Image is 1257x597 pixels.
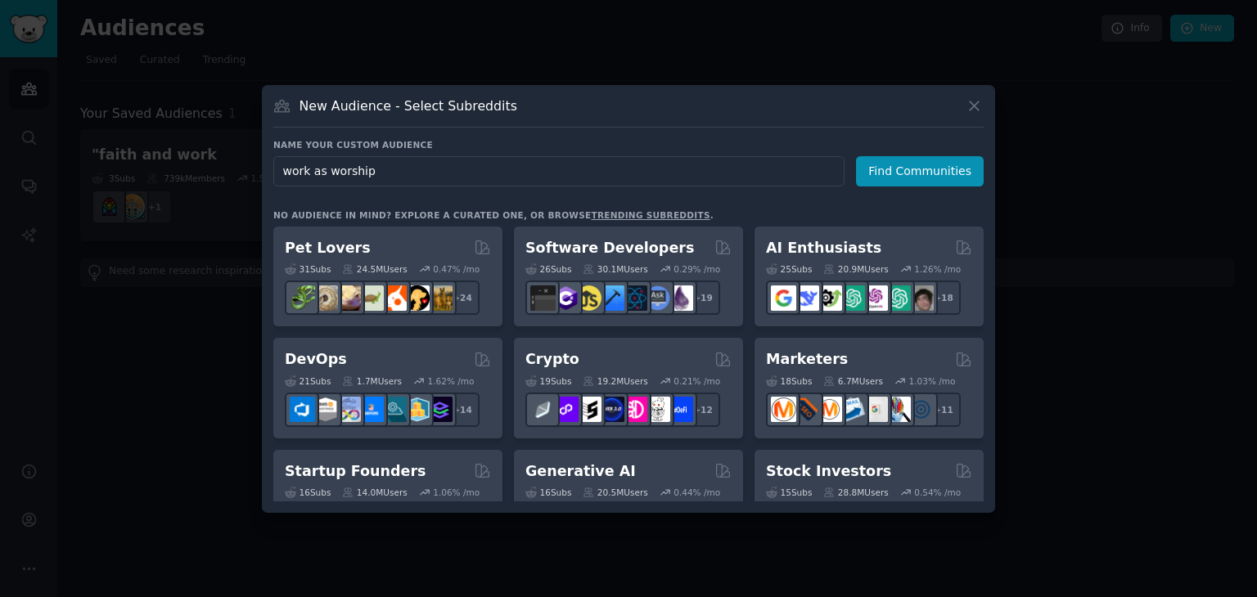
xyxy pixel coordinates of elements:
img: dogbreed [427,285,453,311]
img: turtle [358,285,384,311]
img: OpenAIDev [863,285,888,311]
img: aws_cdk [404,397,430,422]
div: + 14 [445,393,480,427]
img: OnlineMarketing [908,397,934,422]
h2: Generative AI [525,461,636,482]
img: chatgpt_promptDesign [840,285,865,311]
img: 0xPolygon [553,397,579,422]
img: elixir [668,285,693,311]
div: + 12 [686,393,720,427]
div: 15 Sub s [766,487,812,498]
img: CryptoNews [645,397,670,422]
img: cockatiel [381,285,407,311]
div: + 24 [445,281,480,315]
img: iOSProgramming [599,285,624,311]
div: 0.44 % /mo [674,487,720,498]
img: chatgpt_prompts_ [885,285,911,311]
img: bigseo [794,397,819,422]
div: 24.5M Users [342,263,407,275]
img: DeepSeek [794,285,819,311]
div: 0.21 % /mo [674,375,720,387]
div: 19.2M Users [583,375,647,387]
img: MarketingResearch [885,397,911,422]
img: AskComputerScience [645,285,670,311]
div: 1.62 % /mo [428,375,475,387]
img: ethfinance [530,397,556,422]
h2: AI Enthusiasts [766,238,881,258]
img: Docker_DevOps [336,397,361,422]
button: Find Communities [856,156,984,186]
div: 14.0M Users [342,487,407,498]
img: googleads [863,397,888,422]
img: GoogleGeminiAI [771,285,796,311]
h2: Software Developers [525,238,694,258]
img: Emailmarketing [840,397,865,422]
img: PlatformEngineers [427,397,453,422]
img: AskMarketing [817,397,842,422]
div: + 18 [926,281,961,315]
div: 0.54 % /mo [914,487,961,498]
h2: Startup Founders [285,461,426,482]
img: web3 [599,397,624,422]
a: trending subreddits [591,210,710,220]
div: 0.29 % /mo [674,263,720,275]
div: 1.26 % /mo [914,263,961,275]
img: platformengineering [381,397,407,422]
img: defi_ [668,397,693,422]
div: 20.9M Users [823,263,888,275]
img: defiblockchain [622,397,647,422]
img: ballpython [313,285,338,311]
img: reactnative [622,285,647,311]
div: 1.06 % /mo [433,487,480,498]
h2: Stock Investors [766,461,891,482]
img: DevOpsLinks [358,397,384,422]
img: learnjavascript [576,285,601,311]
div: + 19 [686,281,720,315]
h2: Crypto [525,349,579,370]
h2: Marketers [766,349,848,370]
input: Pick a short name, like "Digital Marketers" or "Movie-Goers" [273,156,845,186]
div: 18 Sub s [766,375,812,387]
h2: DevOps [285,349,347,370]
h2: Pet Lovers [285,238,371,258]
img: AItoolsCatalog [817,285,842,311]
img: csharp [553,285,579,311]
div: 1.7M Users [342,375,402,387]
div: 0.47 % /mo [433,263,480,275]
img: AWS_Certified_Experts [313,397,338,422]
div: 30.1M Users [583,263,647,275]
h3: New Audience - Select Subreddits [300,97,517,114]
div: 25 Sub s [766,263,812,275]
img: ethstaker [576,397,601,422]
div: 28.8M Users [823,487,888,498]
div: No audience in mind? Explore a curated one, or browse . [273,209,714,221]
h3: Name your custom audience [273,139,984,150]
div: 20.5M Users [583,487,647,498]
div: 16 Sub s [525,487,571,498]
img: azuredevops [290,397,315,422]
img: software [530,285,556,311]
div: 21 Sub s [285,375,331,387]
img: PetAdvice [404,285,430,311]
div: 16 Sub s [285,487,331,498]
img: leopardgeckos [336,285,361,311]
div: 19 Sub s [525,375,571,387]
div: + 11 [926,393,961,427]
div: 26 Sub s [525,263,571,275]
img: content_marketing [771,397,796,422]
img: ArtificalIntelligence [908,285,934,311]
div: 1.03 % /mo [909,375,956,387]
div: 31 Sub s [285,263,331,275]
div: 6.7M Users [823,375,883,387]
img: herpetology [290,285,315,311]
